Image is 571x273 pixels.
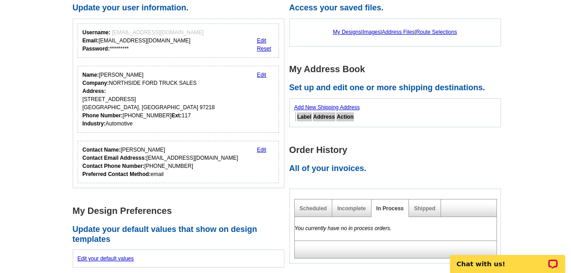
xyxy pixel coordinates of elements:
[382,29,415,35] a: Address Files
[416,29,457,35] a: Route Selections
[313,112,335,121] th: Address
[295,225,392,231] em: You currently have no in process orders.
[289,3,506,13] h2: Access your saved files.
[83,155,147,161] strong: Contact Email Addresss:
[294,23,496,41] div: | | |
[257,46,271,52] a: Reset
[83,146,238,178] div: [PERSON_NAME] [EMAIL_ADDRESS][DOMAIN_NAME] [PHONE_NUMBER] email
[78,23,279,58] div: Your login information.
[336,112,354,121] th: Action
[289,83,506,93] h2: Set up and edit one or more shipping destinations.
[300,205,327,212] a: Scheduled
[337,205,366,212] a: Incomplete
[73,225,289,244] h2: Update your default values that show on design templates
[112,29,204,36] span: [EMAIL_ADDRESS][DOMAIN_NAME]
[172,112,182,119] strong: Ext:
[414,205,435,212] a: Shipped
[297,112,312,121] th: Label
[78,141,279,183] div: Who should we contact regarding order issues?
[83,88,106,94] strong: Address:
[294,104,360,111] a: Add New Shipping Address
[257,147,266,153] a: Edit
[333,29,362,35] a: My Designs
[83,147,121,153] strong: Contact Name:
[73,206,289,216] h1: My Design Preferences
[376,205,404,212] a: In Process
[78,255,134,262] a: Edit your default values
[362,29,380,35] a: Images
[257,37,266,44] a: Edit
[78,66,279,133] div: Your personal details.
[444,245,571,273] iframe: LiveChat chat widget
[83,171,151,177] strong: Preferred Contact Method:
[257,72,266,78] a: Edit
[83,46,110,52] strong: Password:
[289,164,506,174] h2: All of your invoices.
[83,120,106,127] strong: Industry:
[83,71,215,128] div: [PERSON_NAME] NORTHSIDE FORD TRUCK SALES [STREET_ADDRESS] [GEOGRAPHIC_DATA], [GEOGRAPHIC_DATA] 97...
[83,80,109,86] strong: Company:
[83,163,144,169] strong: Contact Phone Number:
[83,29,111,36] strong: Username:
[83,112,123,119] strong: Phone Number:
[83,37,99,44] strong: Email:
[73,3,289,13] h2: Update your user information.
[289,145,506,155] h1: Order History
[289,65,506,74] h1: My Address Book
[83,72,99,78] strong: Name:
